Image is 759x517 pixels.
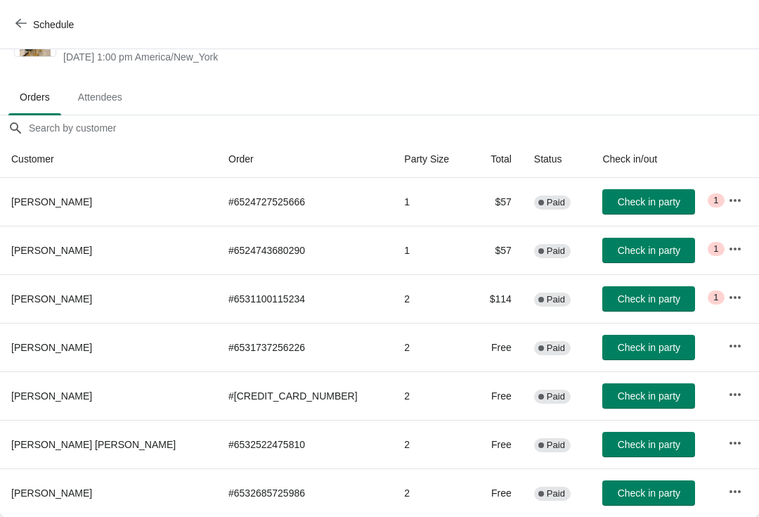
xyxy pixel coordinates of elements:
th: Party Size [393,141,471,178]
span: 1 [713,243,718,255]
input: Search by customer [28,115,759,141]
td: 2 [393,420,471,468]
span: Paid [547,343,565,354]
span: [PERSON_NAME] [11,390,92,402]
td: # 6531737256226 [217,323,393,371]
td: Free [472,420,523,468]
td: Free [472,323,523,371]
td: # 6531100115234 [217,274,393,323]
span: 1 [713,195,718,206]
span: Schedule [33,19,74,30]
button: Check in party [602,432,695,457]
td: 2 [393,468,471,517]
span: [PERSON_NAME] [PERSON_NAME] [11,439,176,450]
span: Orders [8,84,61,110]
td: # 6532522475810 [217,420,393,468]
span: Paid [547,294,565,305]
span: [PERSON_NAME] [11,245,92,256]
td: # 6532685725986 [217,468,393,517]
span: Check in party [618,487,680,499]
span: Check in party [618,390,680,402]
span: Paid [547,245,565,257]
td: 1 [393,226,471,274]
td: # 6524727525666 [217,178,393,226]
span: Check in party [618,342,680,353]
td: Free [472,468,523,517]
button: Check in party [602,335,695,360]
td: $57 [472,226,523,274]
span: [PERSON_NAME] [11,487,92,499]
td: $114 [472,274,523,323]
button: Check in party [602,286,695,312]
span: [PERSON_NAME] [11,196,92,208]
td: $57 [472,178,523,226]
span: Paid [547,197,565,208]
button: Schedule [7,12,85,37]
span: 1 [713,292,718,303]
td: 2 [393,274,471,323]
span: Paid [547,440,565,451]
td: 2 [393,323,471,371]
td: # [CREDIT_CARD_NUMBER] [217,371,393,420]
td: # 6524743680290 [217,226,393,274]
span: Check in party [618,293,680,305]
span: [PERSON_NAME] [11,342,92,353]
th: Status [523,141,592,178]
span: [PERSON_NAME] [11,293,92,305]
span: Check in party [618,196,680,208]
th: Order [217,141,393,178]
th: Check in/out [591,141,716,178]
span: Paid [547,488,565,499]
span: Paid [547,391,565,402]
th: Total [472,141,523,178]
span: Check in party [618,439,680,450]
button: Check in party [602,480,695,506]
td: 2 [393,371,471,420]
span: Check in party [618,245,680,256]
button: Check in party [602,189,695,215]
td: 1 [393,178,471,226]
td: Free [472,371,523,420]
span: [DATE] 1:00 pm America/New_York [63,50,494,64]
span: Attendees [67,84,134,110]
button: Check in party [602,238,695,263]
button: Check in party [602,383,695,409]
